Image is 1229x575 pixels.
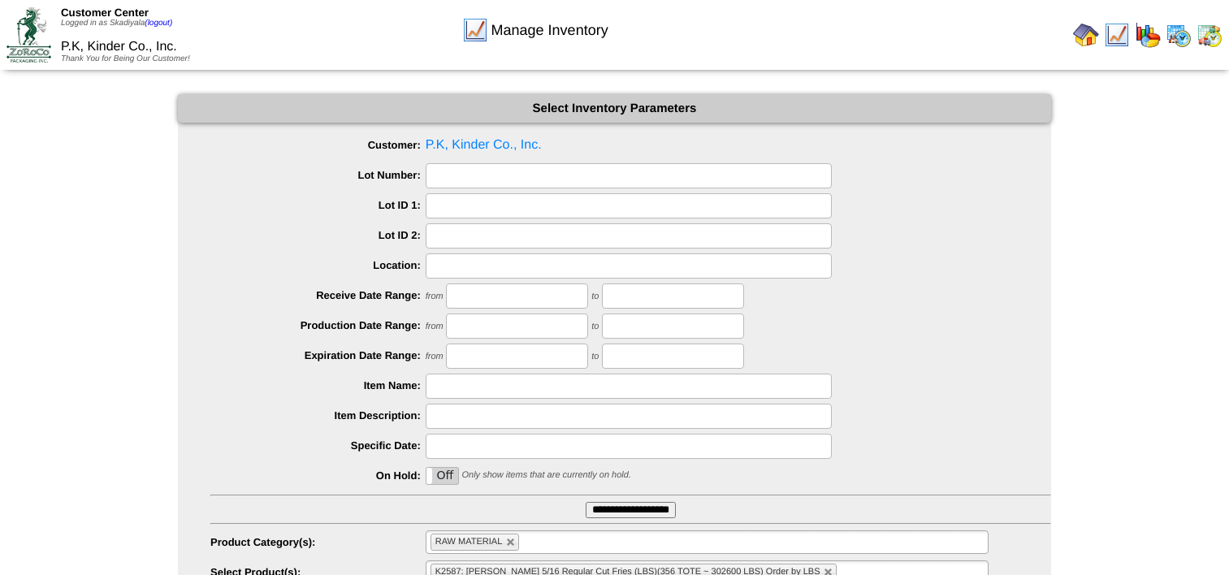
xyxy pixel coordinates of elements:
span: Manage Inventory [491,22,608,39]
label: Production Date Range: [210,319,426,331]
span: Customer Center [61,6,149,19]
label: Product Category(s): [210,536,426,548]
img: ZoRoCo_Logo(Green%26Foil)%20jpg.webp [6,7,51,62]
label: Customer: [210,139,426,151]
span: to [591,352,599,361]
label: Specific Date: [210,439,426,452]
label: Off [426,468,458,484]
label: On Hold: [210,469,426,482]
img: graph.gif [1135,22,1161,48]
label: Item Description: [210,409,426,422]
img: calendarinout.gif [1197,22,1223,48]
div: Select Inventory Parameters [178,94,1051,123]
span: P.K, Kinder Co., Inc. [61,40,177,54]
span: from [426,322,444,331]
span: to [591,292,599,301]
a: (logout) [145,19,172,28]
span: from [426,352,444,361]
img: line_graph.gif [462,17,488,43]
label: Location: [210,259,426,271]
div: OnOff [426,467,459,485]
label: Expiration Date Range: [210,349,426,361]
span: Logged in as Skadiyala [61,19,172,28]
label: Lot ID 2: [210,229,426,241]
label: Lot ID 1: [210,199,426,211]
img: calendarprod.gif [1166,22,1192,48]
img: home.gif [1073,22,1099,48]
span: Thank You for Being Our Customer! [61,54,190,63]
span: Only show items that are currently on hold. [461,470,630,480]
img: line_graph.gif [1104,22,1130,48]
label: Lot Number: [210,169,426,181]
label: Item Name: [210,379,426,391]
span: P.K, Kinder Co., Inc. [210,133,1051,158]
label: Receive Date Range: [210,289,426,301]
span: from [426,292,444,301]
span: RAW MATERIAL [435,537,503,547]
span: to [591,322,599,331]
